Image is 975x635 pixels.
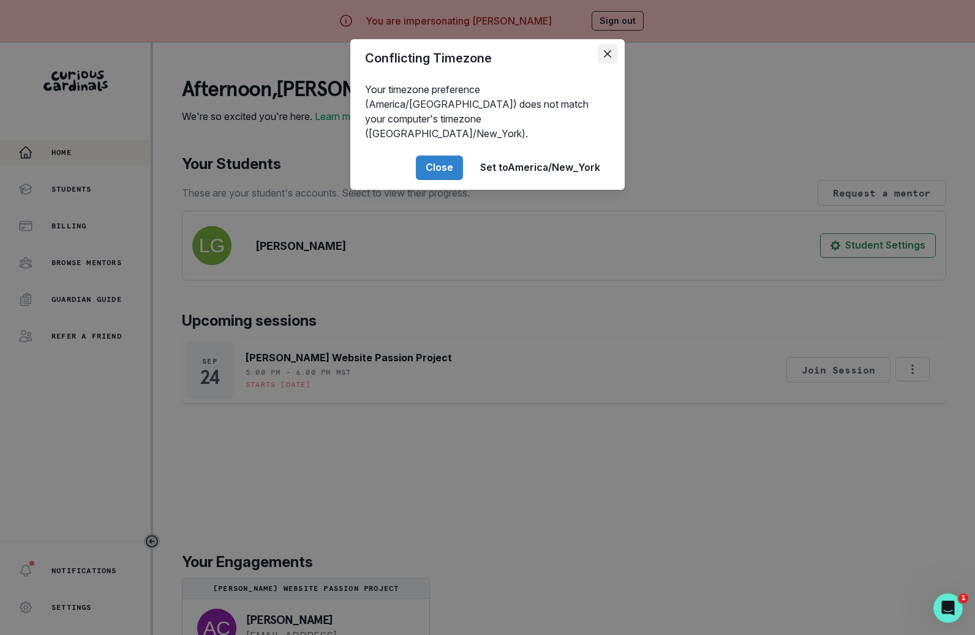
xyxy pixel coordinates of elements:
iframe: Intercom live chat [933,593,963,623]
header: Conflicting Timezone [350,39,625,77]
button: Set toAmerica/New_York [470,156,610,180]
button: Close [416,156,463,180]
span: 1 [958,593,968,603]
div: Your timezone preference (America/[GEOGRAPHIC_DATA]) does not match your computer's timezone ([GE... [350,77,625,146]
button: Close [598,44,617,64]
